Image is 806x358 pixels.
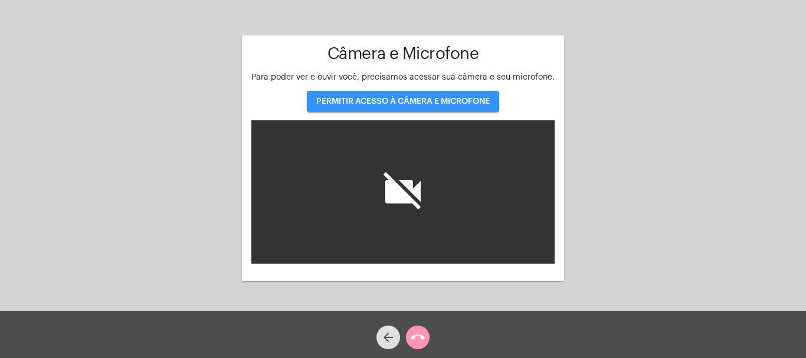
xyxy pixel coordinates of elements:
[251,45,555,63] h1: Câmera e Microfone
[411,330,425,344] mat-icon: call_end
[381,330,395,344] mat-icon: arrow_back
[251,73,555,81] span: Para poder ver e ouvir você, precisamos acessar sua câmera e seu microfone.
[379,168,427,215] i: videocam_off
[307,91,499,112] button: PERMITIR ACESSO À CÂMERA E MICROFONE
[316,97,490,106] span: PERMITIR ACESSO À CÂMERA E MICROFONE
